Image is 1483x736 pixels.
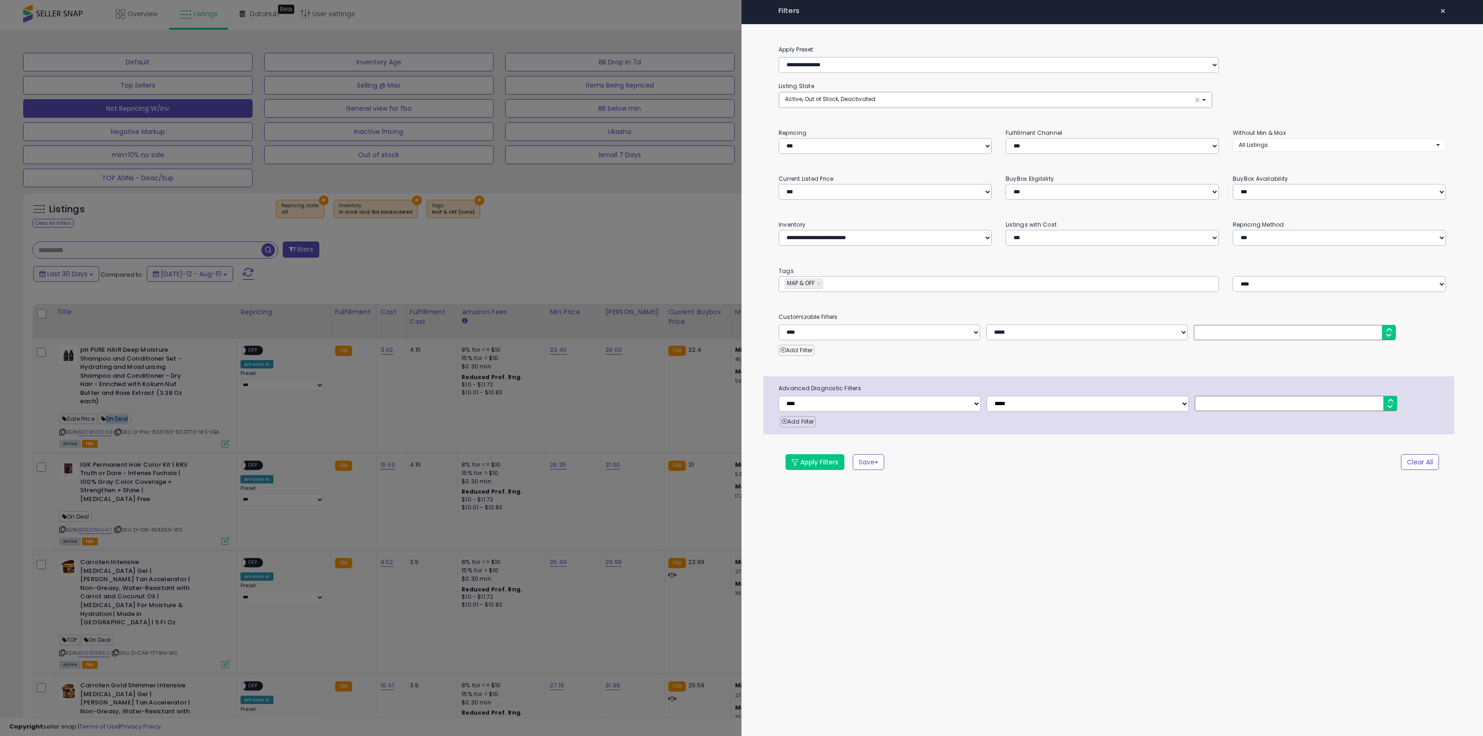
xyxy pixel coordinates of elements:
button: Save [853,454,884,470]
label: Apply Preset: [772,44,1453,55]
small: BuyBox Eligibility [1006,175,1054,183]
small: Repricing Method [1233,221,1284,228]
button: Active, Out of Stock, Deactivated × [779,92,1212,108]
button: Clear All [1401,454,1439,470]
small: Repricing [779,129,806,137]
span: Active, Out of Stock, Deactivated [785,95,875,103]
small: Inventory [779,221,805,228]
small: Listing State [779,82,814,90]
button: Apply Filters [786,454,844,470]
button: Add Filter [779,345,814,356]
small: Fulfillment Channel [1006,129,1062,137]
small: Customizable Filters [772,312,1453,322]
small: BuyBox Availability [1233,175,1288,183]
span: MAP & OFF [785,279,815,287]
button: Add Filter [780,416,816,427]
span: Advanced Diagnostic Filters [772,383,1454,393]
span: × [1440,5,1446,18]
span: All Listings [1239,141,1268,149]
h4: Filters [779,7,1446,15]
a: × [817,279,823,288]
small: Listings with Cost [1006,221,1057,228]
button: All Listings [1233,138,1446,152]
button: × [1436,5,1450,18]
span: × [1194,95,1200,105]
small: Tags [772,266,1453,276]
small: Current Listed Price [779,175,833,183]
small: Without Min & Max [1233,129,1286,137]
